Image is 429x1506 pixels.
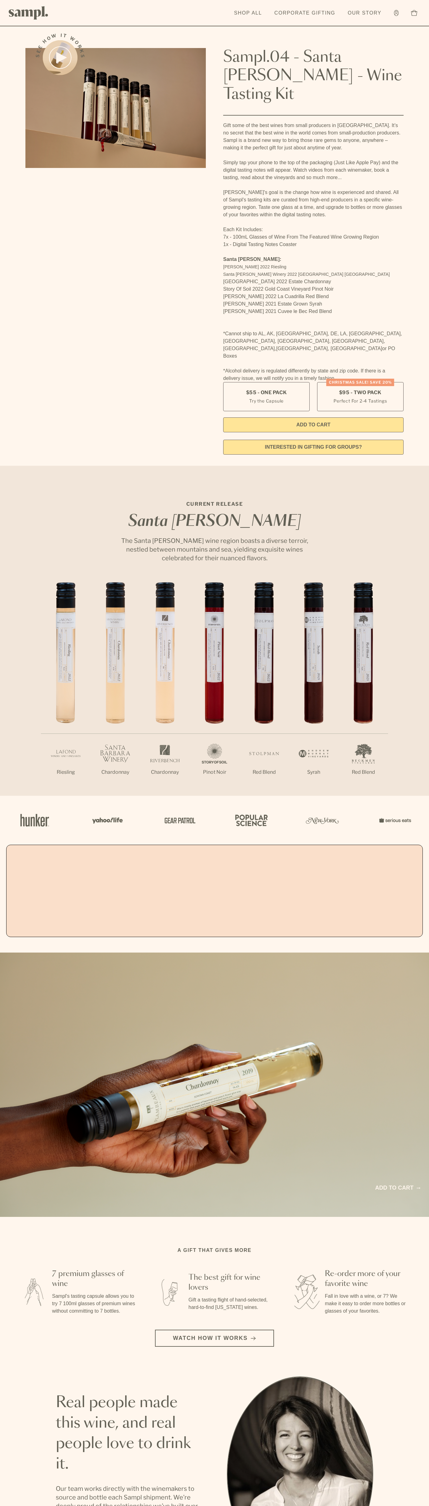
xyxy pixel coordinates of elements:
h3: The best gift for wine lovers [188,1273,273,1292]
div: Gift some of the best wines from small producers in [GEOGRAPHIC_DATA]. It’s no secret that the be... [223,122,404,382]
button: Watch how it works [155,1330,274,1347]
img: Artboard_5_7fdae55a-36fd-43f7-8bfd-f74a06a2878e_x450.png [160,807,197,834]
a: interested in gifting for groups? [223,440,404,455]
p: Chardonnay [140,768,190,776]
h1: Sampl.04 - Santa [PERSON_NAME] - Wine Tasting Kit [223,48,404,104]
span: $55 - One Pack [246,389,287,396]
p: Sampl's tasting capsule allows you to try 7 100ml glasses of premium wines without committing to ... [52,1292,136,1315]
a: Our Story [345,6,385,20]
img: Artboard_1_c8cd28af-0030-4af1-819c-248e302c7f06_x450.png [16,807,53,834]
p: Gift a tasting flight of hand-selected, hard-to-find [US_STATE] wines. [188,1296,273,1311]
span: , [275,346,276,351]
span: [PERSON_NAME] 2022 Riesling [223,264,286,269]
li: 6 / 7 [289,582,338,796]
p: Red Blend [338,768,388,776]
li: 1 / 7 [41,582,91,796]
a: Corporate Gifting [271,6,338,20]
strong: Santa [PERSON_NAME]: [223,257,281,262]
img: Artboard_4_28b4d326-c26e-48f9-9c80-911f17d6414e_x450.png [232,807,269,834]
img: Sampl.04 - Santa Barbara - Wine Tasting Kit [25,48,206,168]
p: The Santa [PERSON_NAME] wine region boasts a diverse terroir, nestled between mountains and sea, ... [115,536,314,562]
li: [PERSON_NAME] 2021 Estate Grown Syrah [223,300,404,308]
img: Sampl logo [9,6,48,20]
li: 4 / 7 [190,582,239,796]
p: Syrah [289,768,338,776]
h3: 7 premium glasses of wine [52,1269,136,1289]
img: Artboard_6_04f9a106-072f-468a-bdd7-f11783b05722_x450.png [88,807,125,834]
li: [PERSON_NAME] 2022 La Cuadrilla Red Blend [223,293,404,300]
li: [PERSON_NAME] 2021 Cuvee le Bec Red Blend [223,308,404,315]
p: Riesling [41,768,91,776]
img: Artboard_3_0b291449-6e8c-4d07-b2c2-3f3601a19cd1_x450.png [304,807,341,834]
a: Shop All [231,6,265,20]
a: Add to cart [375,1184,420,1192]
h3: Re-order more of your favorite wine [325,1269,409,1289]
h2: Real people made this wine, and real people love to drink it. [56,1393,202,1474]
button: Add to Cart [223,417,404,432]
p: Pinot Noir [190,768,239,776]
small: Perfect For 2-4 Tastings [334,398,387,404]
span: Santa [PERSON_NAME] Winery 2022 [GEOGRAPHIC_DATA] [GEOGRAPHIC_DATA] [223,272,390,277]
li: 5 / 7 [239,582,289,796]
p: CURRENT RELEASE [115,500,314,508]
li: 3 / 7 [140,582,190,796]
li: 2 / 7 [91,582,140,796]
h2: A gift that gives more [178,1247,252,1254]
span: $95 - Two Pack [339,389,382,396]
button: See how it works [43,40,77,75]
p: Red Blend [239,768,289,776]
em: Santa [PERSON_NAME] [128,514,301,529]
span: [GEOGRAPHIC_DATA], [GEOGRAPHIC_DATA] [276,346,382,351]
small: Try the Capsule [249,398,284,404]
img: Artboard_7_5b34974b-f019-449e-91fb-745f8d0877ee_x450.png [376,807,413,834]
li: Story Of Soil 2022 Gold Coast Vineyard Pinot Noir [223,285,404,293]
p: Fall in love with a wine, or 7? We make it easy to order more bottles or glasses of your favorites. [325,1292,409,1315]
li: [GEOGRAPHIC_DATA] 2022 Estate Chardonnay [223,278,404,285]
div: Christmas SALE! Save 20% [326,379,394,386]
p: Chardonnay [91,768,140,776]
li: 7 / 7 [338,582,388,796]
